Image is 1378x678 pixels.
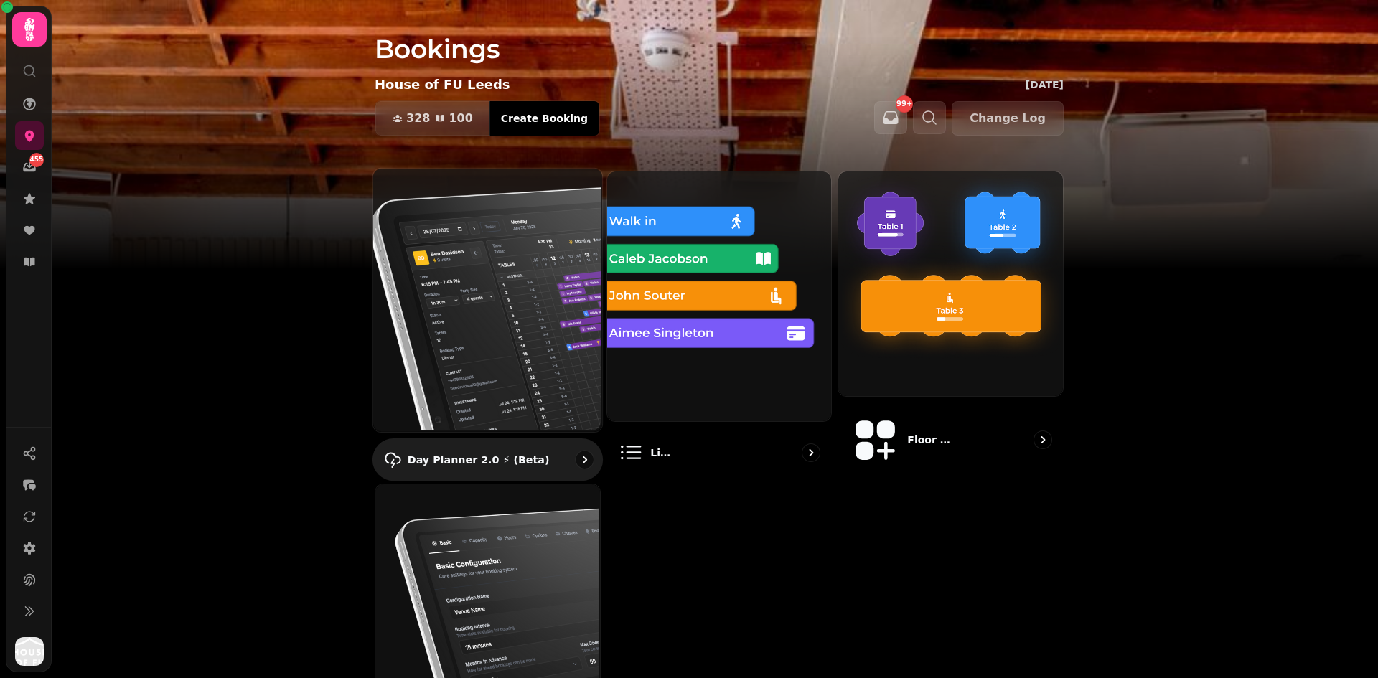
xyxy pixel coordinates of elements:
[30,155,44,165] span: 455
[375,75,510,95] p: House of FU Leeds
[15,153,44,182] a: 455
[606,171,833,478] a: List viewList view
[896,100,912,108] span: 99+
[1026,77,1064,92] p: [DATE]
[804,446,818,460] svg: go to
[837,170,1061,395] img: Floor Plans (beta)
[372,167,601,430] img: Day Planner 2.0 ⚡ (Beta)
[650,446,675,460] p: List view
[12,637,47,666] button: User avatar
[952,101,1064,136] button: Change Log
[1036,433,1050,447] svg: go to
[838,171,1064,478] a: Floor Plans (beta)Floor Plans (beta)
[15,637,44,666] img: User avatar
[408,452,550,466] p: Day Planner 2.0 ⚡ (Beta)
[489,101,599,136] button: Create Booking
[606,170,830,420] img: List view
[406,113,430,124] span: 328
[907,433,957,447] p: Floor Plans (beta)
[375,101,490,136] button: 328100
[970,113,1046,124] span: Change Log
[449,113,472,124] span: 100
[372,168,603,481] a: Day Planner 2.0 ⚡ (Beta)Day Planner 2.0 ⚡ (Beta)
[501,113,588,123] span: Create Booking
[577,452,591,466] svg: go to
